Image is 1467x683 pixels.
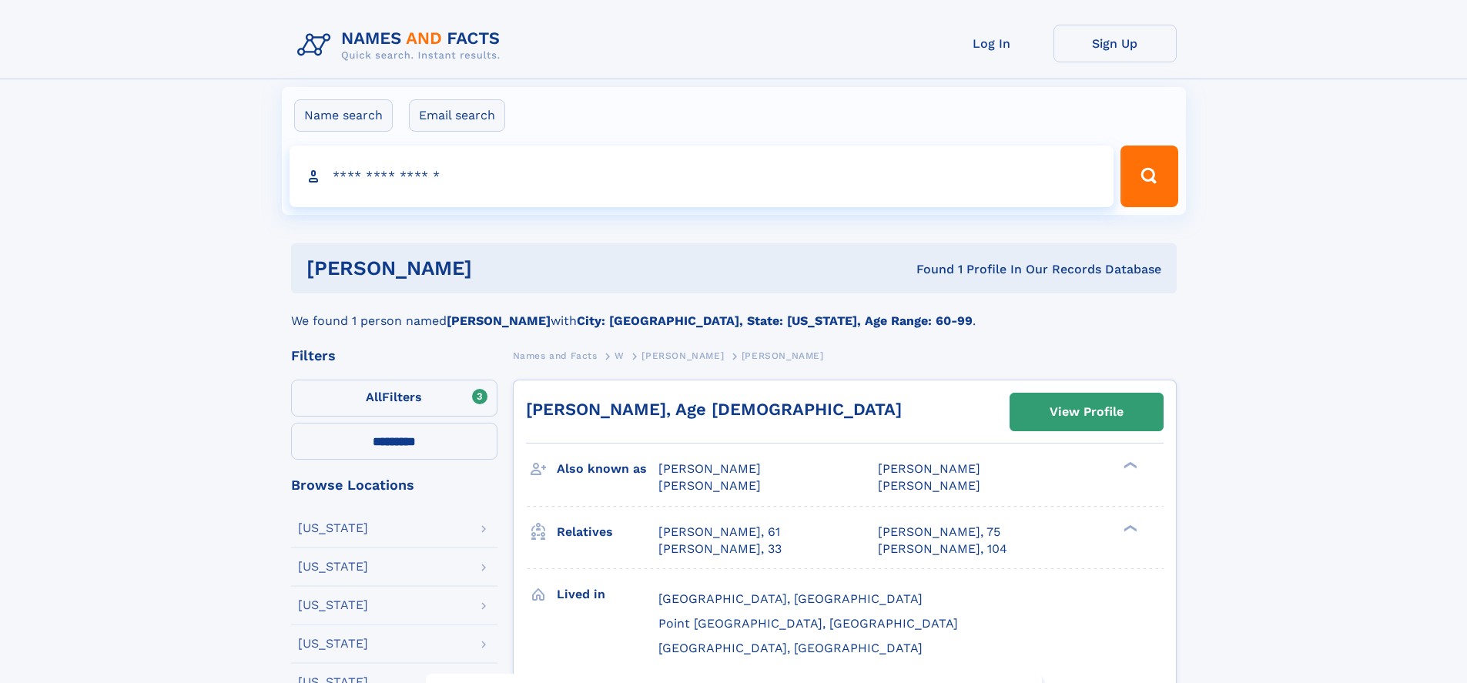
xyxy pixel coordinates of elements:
[306,259,695,278] h1: [PERSON_NAME]
[641,346,724,365] a: [PERSON_NAME]
[930,25,1053,62] a: Log In
[526,400,902,419] a: [PERSON_NAME], Age [DEMOGRAPHIC_DATA]
[1120,460,1138,470] div: ❯
[298,561,368,573] div: [US_STATE]
[291,380,497,417] label: Filters
[1050,394,1124,430] div: View Profile
[878,478,980,493] span: [PERSON_NAME]
[1120,146,1177,207] button: Search Button
[658,461,761,476] span: [PERSON_NAME]
[1120,523,1138,533] div: ❯
[658,524,780,541] a: [PERSON_NAME], 61
[298,599,368,611] div: [US_STATE]
[291,349,497,363] div: Filters
[290,146,1114,207] input: search input
[291,478,497,492] div: Browse Locations
[615,350,625,361] span: W
[742,350,824,361] span: [PERSON_NAME]
[658,541,782,557] a: [PERSON_NAME], 33
[291,293,1177,330] div: We found 1 person named with .
[641,350,724,361] span: [PERSON_NAME]
[294,99,393,132] label: Name search
[557,519,658,545] h3: Relatives
[878,541,1007,557] a: [PERSON_NAME], 104
[694,261,1161,278] div: Found 1 Profile In Our Records Database
[366,390,382,404] span: All
[615,346,625,365] a: W
[298,522,368,534] div: [US_STATE]
[878,524,1000,541] a: [PERSON_NAME], 75
[447,313,551,328] b: [PERSON_NAME]
[557,581,658,608] h3: Lived in
[1010,393,1163,430] a: View Profile
[878,461,980,476] span: [PERSON_NAME]
[658,478,761,493] span: [PERSON_NAME]
[513,346,598,365] a: Names and Facts
[298,638,368,650] div: [US_STATE]
[658,591,923,606] span: [GEOGRAPHIC_DATA], [GEOGRAPHIC_DATA]
[409,99,505,132] label: Email search
[1053,25,1177,62] a: Sign Up
[577,313,973,328] b: City: [GEOGRAPHIC_DATA], State: [US_STATE], Age Range: 60-99
[291,25,513,66] img: Logo Names and Facts
[557,456,658,482] h3: Also known as
[658,641,923,655] span: [GEOGRAPHIC_DATA], [GEOGRAPHIC_DATA]
[658,616,958,631] span: Point [GEOGRAPHIC_DATA], [GEOGRAPHIC_DATA]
